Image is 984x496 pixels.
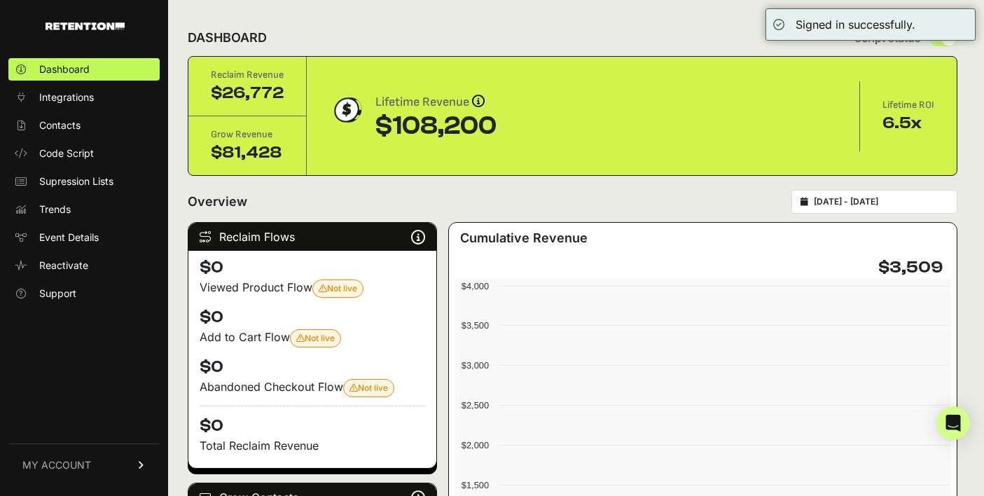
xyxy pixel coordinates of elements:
a: Code Script [8,142,160,165]
text: $2,500 [462,400,489,411]
div: $81,428 [211,142,284,164]
span: Support [39,287,76,301]
img: Retention.com [46,22,125,30]
text: $3,000 [462,360,489,371]
text: $2,000 [462,440,489,450]
div: Open Intercom Messenger [936,406,970,440]
a: Support [8,282,160,305]
div: Reclaim Flows [188,223,436,251]
div: $108,200 [375,112,497,140]
a: Event Details [8,226,160,249]
div: Reclaim Revenue [211,68,284,82]
span: Supression Lists [39,174,113,188]
div: Grow Revenue [211,128,284,142]
text: $4,000 [462,281,489,291]
span: Code Script [39,146,94,160]
p: Total Reclaim Revenue [200,437,425,454]
h4: $3,509 [878,256,943,279]
div: $26,772 [211,82,284,104]
span: Event Details [39,230,99,244]
span: Trends [39,202,71,216]
span: MY ACCOUNT [22,458,91,472]
div: Add to Cart Flow [200,329,425,347]
span: Contacts [39,118,81,132]
div: Lifetime ROI [882,98,934,112]
a: Reactivate [8,254,160,277]
img: dollar-coin-05c43ed7efb7bc0c12610022525b4bbbb207c7efeef5aecc26f025e68dcafac9.png [329,92,364,128]
span: Dashboard [39,62,90,76]
div: Viewed Product Flow [200,279,425,298]
span: Not live [296,333,335,343]
text: $3,500 [462,320,489,331]
h4: $0 [200,356,425,378]
a: Contacts [8,114,160,137]
a: MY ACCOUNT [8,443,160,486]
a: Supression Lists [8,170,160,193]
h2: DASHBOARD [188,28,267,48]
a: Dashboard [8,58,160,81]
span: Integrations [39,90,94,104]
a: Integrations [8,86,160,109]
h2: Overview [188,192,247,212]
text: $1,500 [462,480,489,490]
span: Not live [349,383,388,393]
div: Signed in successfully. [796,16,915,33]
div: 6.5x [882,112,934,135]
h4: $0 [200,256,425,279]
h4: $0 [200,306,425,329]
span: Not live [319,283,357,294]
span: Reactivate [39,259,88,273]
h4: $0 [200,406,425,437]
h3: Cumulative Revenue [460,228,588,248]
div: Abandoned Checkout Flow [200,378,425,397]
a: Trends [8,198,160,221]
div: Lifetime Revenue [375,92,497,112]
